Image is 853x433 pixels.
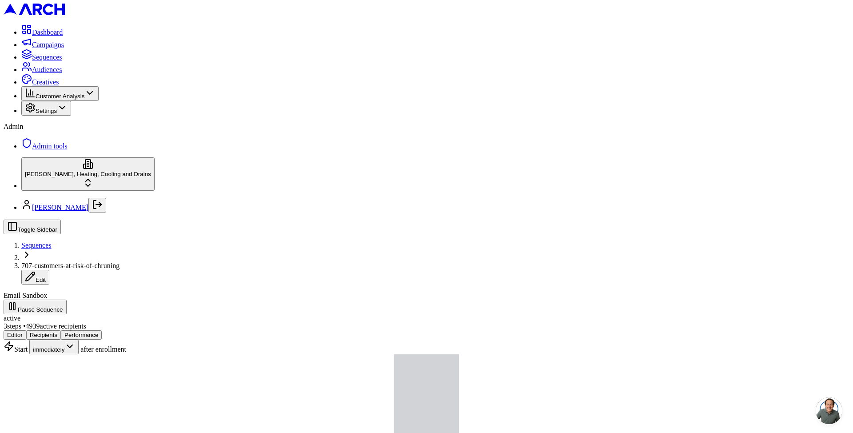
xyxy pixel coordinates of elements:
[4,220,61,234] button: Toggle Sidebar
[21,78,59,86] a: Creatives
[4,330,26,340] button: Editor
[36,108,57,114] span: Settings
[21,28,63,36] a: Dashboard
[4,340,849,354] div: Start after enrollment
[21,157,155,191] button: [PERSON_NAME], Heating, Cooling and Drains
[21,270,49,285] button: Edit
[88,198,106,212] button: Log out
[21,241,52,249] a: Sequences
[816,397,842,424] a: Open chat
[32,28,63,36] span: Dashboard
[21,101,71,116] button: Settings
[4,300,67,314] button: Pause Sequence
[32,142,68,150] span: Admin tools
[29,340,79,354] button: immediately
[21,41,64,48] a: Campaigns
[4,292,849,300] div: Email Sandbox
[32,53,62,61] span: Sequences
[21,142,68,150] a: Admin tools
[61,330,102,340] button: Performance
[21,86,99,101] button: Customer Analysis
[25,171,151,177] span: [PERSON_NAME], Heating, Cooling and Drains
[32,66,62,73] span: Audiences
[21,53,62,61] a: Sequences
[36,93,84,100] span: Customer Analysis
[26,330,61,340] button: Recipients
[36,277,46,283] span: Edit
[4,322,86,330] span: 3 steps • 4939 active recipients
[18,226,57,233] span: Toggle Sidebar
[32,204,88,211] a: [PERSON_NAME]
[4,314,849,322] div: active
[21,66,62,73] a: Audiences
[4,241,849,285] nav: breadcrumb
[32,78,59,86] span: Creatives
[21,262,120,269] span: 707-customers-at-risk-of-chruning
[32,41,64,48] span: Campaigns
[4,123,849,131] div: Admin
